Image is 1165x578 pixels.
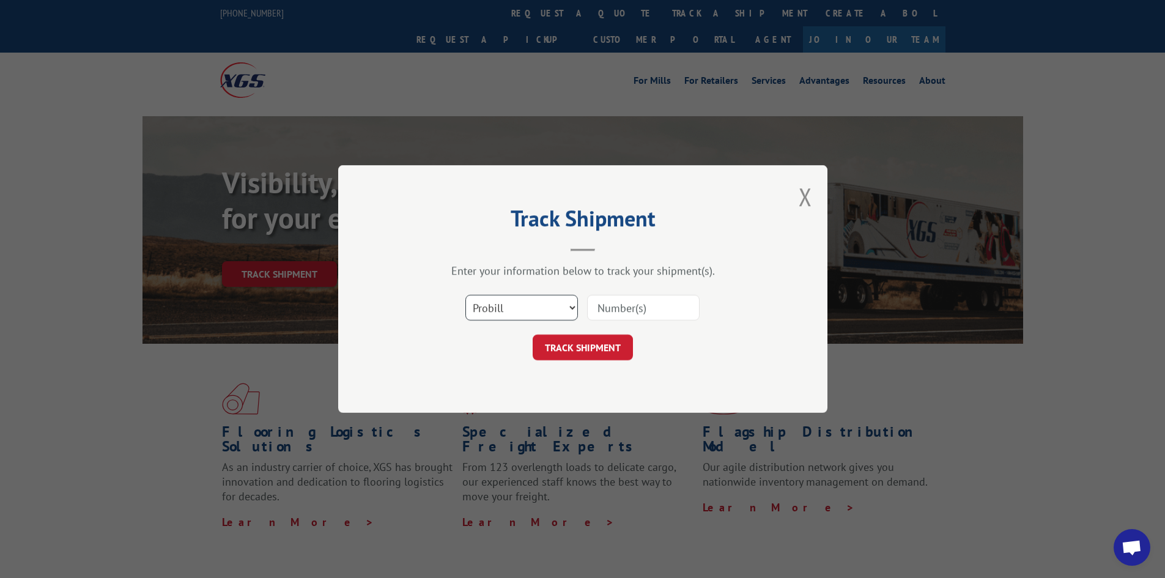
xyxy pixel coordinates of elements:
[399,210,766,233] h2: Track Shipment
[533,335,633,360] button: TRACK SHIPMENT
[1114,529,1150,566] div: Open chat
[799,180,812,213] button: Close modal
[587,295,700,320] input: Number(s)
[399,264,766,278] div: Enter your information below to track your shipment(s).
